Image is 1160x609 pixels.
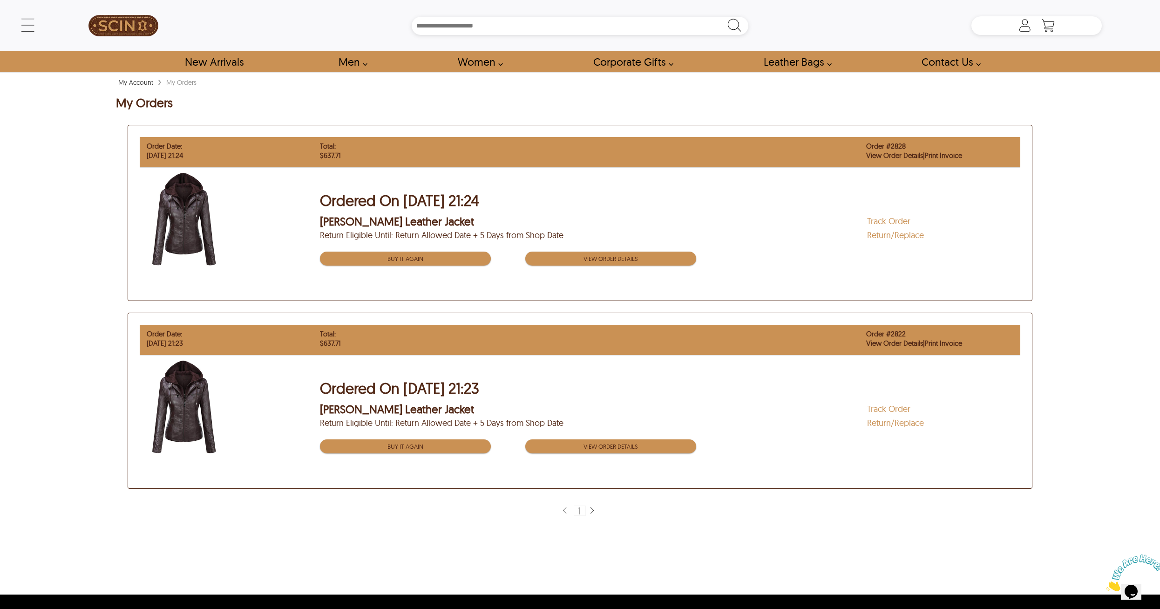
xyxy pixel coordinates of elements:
a: Shop Leather Corporate Gifts [583,51,678,72]
span: Return Eligible Until: Return Allowed Date + 5 Days from Shop Date [320,418,867,428]
div: Order Date: [147,142,294,151]
a: Print Invoice [925,151,962,160]
iframe: chat widget [1102,551,1160,595]
a: Shop Women Leather Jackets [447,51,508,72]
div: $637.71 [320,339,840,348]
div: forward Arrow [588,506,599,515]
a: SCIN [58,5,189,47]
h1: My Orders [116,96,173,112]
div: Total: [320,142,840,151]
span: Sep 2nd, 2025, 21:24-Europe/Warsaw [147,151,183,160]
div: | [866,151,1013,160]
a: Track Order [867,216,910,226]
span: [PERSON_NAME] Leather Jacket [320,217,867,226]
span: [PERSON_NAME] Leather Jacket [320,404,867,414]
div: | [866,339,1013,348]
button: Buy it Again [320,252,491,266]
button: View order Details [525,252,696,266]
button: Buy it Again [320,439,491,453]
img: sprite-icon [561,506,568,515]
span: Aug 29th, 2025, 21:23-Europe/Warsaw [147,339,183,348]
a: Return/Replace [867,417,924,428]
img: Chat attention grabber [4,4,61,41]
a: View Order Details [866,339,923,348]
a: Print Invoice [925,339,962,348]
div: Ordered On [320,186,1004,214]
a: Shop New Arrivals [174,51,254,72]
a: Shop Leather Bags [753,51,837,72]
div: My Orders [164,78,199,87]
div: Order # 2822 [866,329,1013,339]
a: Shopping Cart [1039,19,1058,33]
div: Order # 2828 [866,142,1013,151]
div: Page 1 [574,506,586,516]
a: shop men's leather jackets [328,51,373,72]
span: Sep 2nd, 2025, 21:24-Europe/Warsaw [403,191,479,210]
a: My Account [116,78,156,87]
img: SCIN [88,5,158,47]
span: Return Eligible Until: Return Allowed Date + 5 Days from Shop Date [320,231,867,240]
div: $637.71 [320,151,840,160]
div: Back Arrow [561,506,571,515]
span: Aug 29th, 2025, 21:23-Europe/Warsaw [403,379,479,397]
div: Total: [320,329,840,339]
a: Return/Replace [867,230,924,240]
button: View order Details [525,439,696,453]
a: contact-us [911,51,986,72]
img: sprite-icon [588,506,596,515]
span: › [158,73,162,89]
a: Track Order [867,404,910,414]
div: Order Date: [147,329,294,339]
div: Ordered On [320,374,1004,402]
a: View Order Details [866,151,923,160]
